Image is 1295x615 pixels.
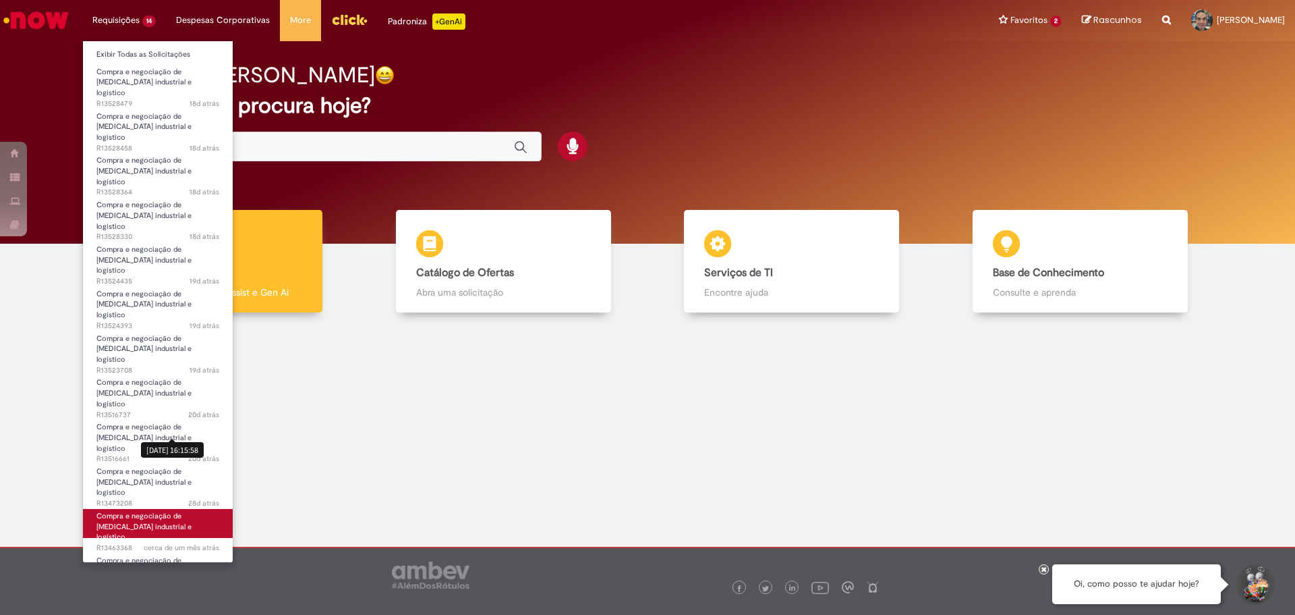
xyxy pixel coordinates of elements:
[176,14,270,27] span: Despesas Corporativas
[416,266,514,279] b: Catálogo de Ofertas
[83,554,233,583] a: Aberto R12971116 : Compra e negociação de Capex industrial e logístico
[190,321,219,331] span: 19d atrás
[96,365,219,376] span: R13523708
[762,585,769,592] img: logo_footer_twitter.png
[96,143,219,154] span: R13528458
[190,99,219,109] span: 18d atrás
[375,65,395,85] img: happy-face.png
[993,266,1104,279] b: Base de Conhecimento
[96,289,192,320] span: Compra e negociação de [MEDICAL_DATA] industrial e logístico
[190,365,219,375] time: 11/09/2025 16:00:57
[789,585,796,593] img: logo_footer_linkedin.png
[331,9,368,30] img: click_logo_yellow_360x200.png
[96,244,192,275] span: Compra e negociação de [MEDICAL_DATA] industrial e logístico
[96,67,192,98] span: Compra e negociação de [MEDICAL_DATA] industrial e logístico
[190,232,219,242] time: 12/09/2025 15:40:08
[190,276,219,286] time: 11/09/2025 17:10:32
[190,187,219,197] span: 18d atrás
[96,377,192,408] span: Compra e negociação de [MEDICAL_DATA] industrial e logístico
[83,198,233,227] a: Aberto R13528330 : Compra e negociação de Capex industrial e logístico
[83,242,233,271] a: Aberto R13524435 : Compra e negociação de Capex industrial e logístico
[117,63,375,87] h2: Bom dia, [PERSON_NAME]
[359,210,648,313] a: Catálogo de Ofertas Abra uma solicitação
[96,333,192,365] span: Compra e negociação de [MEDICAL_DATA] industrial e logístico
[736,585,743,592] img: logo_footer_facebook.png
[867,581,879,593] img: logo_footer_naosei.png
[647,210,936,313] a: Serviços de TI Encontre ajuda
[96,454,219,464] span: R13516661
[83,509,233,538] a: Aberto R13463368 : Compra e negociação de Capex industrial e logístico
[190,143,219,153] time: 12/09/2025 16:03:49
[83,47,233,62] a: Exibir Todas as Solicitações
[96,543,219,554] span: R13463368
[993,286,1168,299] p: Consulte e aprenda
[83,65,233,94] a: Aberto R13528479 : Compra e negociação de Capex industrial e logístico
[416,286,591,299] p: Abra uma solicitação
[83,420,233,449] a: Aberto R13516661 : Compra e negociação de Capex industrial e logístico
[1050,16,1062,27] span: 2
[1052,564,1221,604] div: Oi, como posso te ajudar hoje?
[142,16,156,27] span: 14
[96,276,219,287] span: R13524435
[82,41,233,563] ul: Requisições
[83,331,233,360] a: Aberto R13523708 : Compra e negociação de Capex industrial e logístico
[1217,14,1285,26] span: [PERSON_NAME]
[96,232,219,242] span: R13528330
[432,14,465,30] p: +GenAi
[1234,564,1275,605] button: Iniciar Conversa de Suporte
[96,187,219,198] span: R13528364
[144,543,219,553] span: cerca de um mês atrás
[290,14,311,27] span: More
[388,14,465,30] div: Padroniza
[188,498,219,508] span: 28d atrás
[141,442,204,458] div: [DATE] 16:15:58
[190,232,219,242] span: 18d atrás
[1010,14,1047,27] span: Favoritos
[96,99,219,109] span: R13528479
[190,187,219,197] time: 12/09/2025 15:47:34
[96,466,192,498] span: Compra e negociação de [MEDICAL_DATA] industrial e logístico
[1082,14,1142,27] a: Rascunhos
[83,375,233,404] a: Aberto R13516737 : Compra e negociação de Capex industrial e logístico
[96,556,192,587] span: Compra e negociação de [MEDICAL_DATA] industrial e logístico
[83,153,233,182] a: Aberto R13528364 : Compra e negociação de Capex industrial e logístico
[188,410,219,420] span: 20d atrás
[190,276,219,286] span: 19d atrás
[190,321,219,331] time: 11/09/2025 17:07:19
[190,365,219,375] span: 19d atrás
[1093,14,1142,26] span: Rascunhos
[96,321,219,331] span: R13524393
[936,210,1225,313] a: Base de Conhecimento Consulte e aprenda
[83,287,233,316] a: Aberto R13524393 : Compra e negociação de Capex industrial e logístico
[190,143,219,153] span: 18d atrás
[190,99,219,109] time: 12/09/2025 16:08:04
[83,109,233,138] a: Aberto R13528458 : Compra e negociação de Capex industrial e logístico
[842,581,854,593] img: logo_footer_workplace.png
[704,286,879,299] p: Encontre ajuda
[96,410,219,421] span: R13516737
[811,579,829,596] img: logo_footer_youtube.png
[96,111,192,142] span: Compra e negociação de [MEDICAL_DATA] industrial e logístico
[83,464,233,493] a: Aberto R13473208 : Compra e negociação de Capex industrial e logístico
[1,7,71,34] img: ServiceNow
[96,155,192,186] span: Compra e negociação de [MEDICAL_DATA] industrial e logístico
[704,266,773,279] b: Serviços de TI
[96,498,219,509] span: R13473208
[392,562,469,589] img: logo_footer_ambev_rotulo_gray.png
[96,200,192,231] span: Compra e negociação de [MEDICAL_DATA] industrial e logístico
[96,511,192,542] span: Compra e negociação de [MEDICAL_DATA] industrial e logístico
[117,94,1179,117] h2: O que você procura hoje?
[92,14,140,27] span: Requisições
[96,422,192,453] span: Compra e negociação de [MEDICAL_DATA] industrial e logístico
[71,210,359,313] a: Tirar dúvidas Tirar dúvidas com Lupi Assist e Gen Ai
